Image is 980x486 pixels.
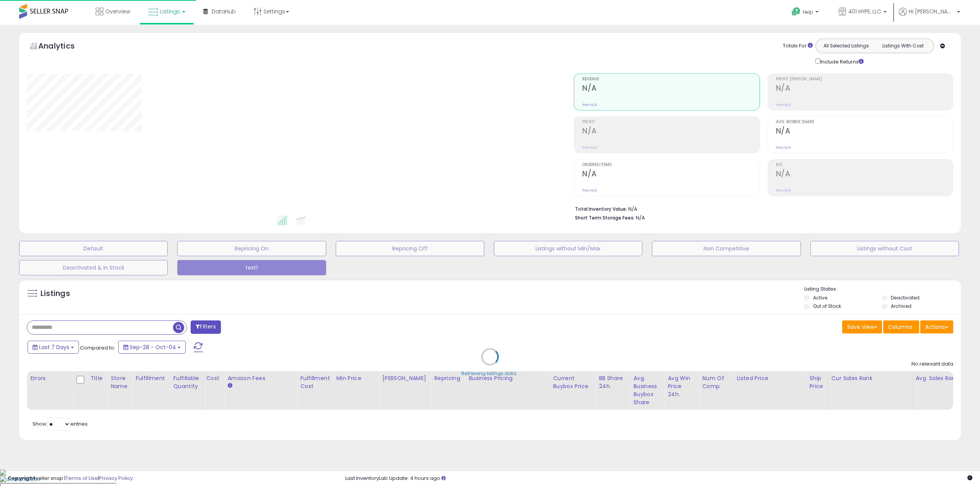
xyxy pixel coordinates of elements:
a: Hi [PERSON_NAME] [899,8,960,25]
small: Prev: N/A [776,145,791,150]
button: Listings With Cost [874,41,931,51]
span: 401 HYPE, LLC [848,8,881,15]
span: Hi [PERSON_NAME] [909,8,955,15]
span: Revenue [582,77,759,81]
span: Overview [105,8,130,15]
h2: N/A [776,127,953,137]
div: Retrieving listings data.. [461,370,519,377]
button: Repricing Off [336,241,484,256]
button: Non Competitive [652,241,800,256]
small: Prev: N/A [582,102,597,107]
b: Total Inventory Value: [575,206,627,212]
div: Totals For [783,42,813,50]
span: Listings [160,8,180,15]
button: All Selected Listings [818,41,875,51]
h2: N/A [582,169,759,180]
small: Prev: N/A [582,188,597,193]
span: ROI [776,163,953,167]
button: Listings without Min/Max [494,241,642,256]
button: Repricing On [177,241,326,256]
span: DataHub [212,8,236,15]
span: Ordered Items [582,163,759,167]
h5: Analytics [38,41,90,53]
h2: N/A [776,84,953,94]
h2: N/A [776,169,953,180]
small: Prev: N/A [776,188,791,193]
button: test1 [177,260,326,275]
span: Profit [PERSON_NAME] [776,77,953,81]
b: Short Term Storage Fees: [575,215,635,221]
a: Help [786,1,826,25]
div: Include Returns [810,57,873,66]
h2: N/A [582,127,759,137]
small: Prev: N/A [582,145,597,150]
li: N/A [575,204,947,213]
span: Help [803,9,813,15]
h2: N/A [582,84,759,94]
i: Get Help [791,7,801,16]
small: Prev: N/A [776,102,791,107]
button: Default [19,241,168,256]
span: Profit [582,120,759,124]
button: Listings without Cost [810,241,959,256]
span: N/A [636,214,645,221]
button: Deactivated & In Stock [19,260,168,275]
span: Avg. Buybox Share [776,120,953,124]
